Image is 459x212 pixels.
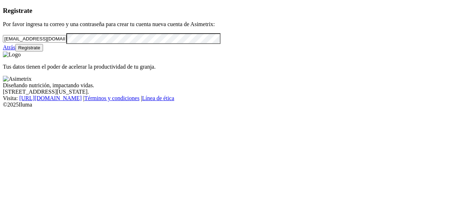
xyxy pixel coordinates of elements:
[3,51,21,58] img: Logo
[3,64,456,70] p: Tus datos tienen el poder de acelerar la productividad de tu granja.
[3,102,456,108] div: © 2025 Iluma
[84,95,139,101] a: Términos y condiciones
[3,89,456,95] div: [STREET_ADDRESS][US_STATE].
[3,44,15,50] a: Atrás
[3,7,456,15] h3: Registrate
[19,95,82,101] a: [URL][DOMAIN_NAME]
[3,76,32,82] img: Asimetrix
[142,95,174,101] a: Línea de ética
[3,21,456,28] p: Por favor ingresa tu correo y una contraseña para crear tu cuenta nueva cuenta de Asimetrix:
[15,44,43,51] button: Regístrate
[3,95,456,102] div: Visita : | |
[3,35,66,43] input: Tu correo
[3,82,456,89] div: Diseñando nutrición, impactando vidas.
